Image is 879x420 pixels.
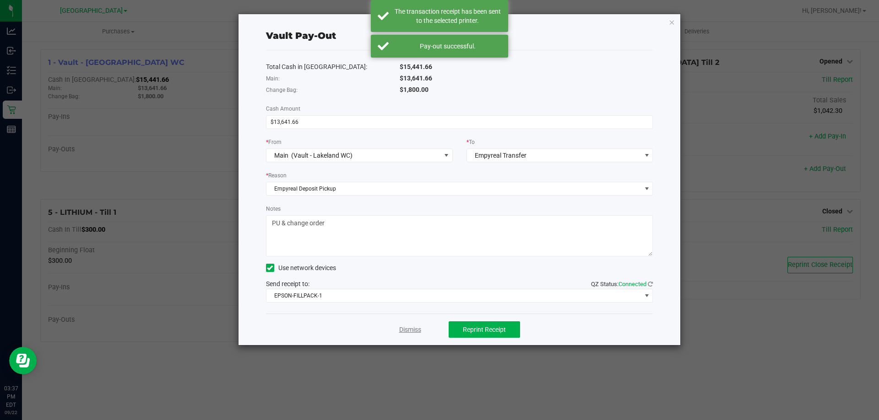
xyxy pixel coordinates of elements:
label: From [266,138,282,146]
div: The transaction receipt has been sent to the selected printer. [394,7,501,25]
div: Pay-out successful. [394,42,501,51]
span: Reprint Receipt [463,326,506,333]
span: QZ Status: [591,281,653,287]
span: Total Cash in [GEOGRAPHIC_DATA]: [266,63,367,70]
span: $1,800.00 [400,86,429,93]
span: Send receipt to: [266,280,309,287]
span: Cash Amount [266,106,300,112]
label: Reason [266,171,287,180]
label: Use network devices [266,263,336,273]
span: Change Bag: [266,87,298,93]
span: Main [274,152,288,159]
div: Vault Pay-Out [266,29,336,43]
span: EPSON-FILLPACK-1 [266,289,641,302]
span: Empyreal Deposit Pickup [266,182,641,195]
a: Dismiss [399,325,421,335]
button: Reprint Receipt [449,321,520,338]
span: Main: [266,75,280,82]
span: Connected [619,281,646,287]
label: To [467,138,475,146]
label: Notes [266,205,281,213]
span: (Vault - Lakeland WC) [291,152,353,159]
span: $13,641.66 [400,74,432,82]
span: $15,441.66 [400,63,432,70]
span: Empyreal Transfer [475,152,526,159]
iframe: Resource center [9,347,37,374]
